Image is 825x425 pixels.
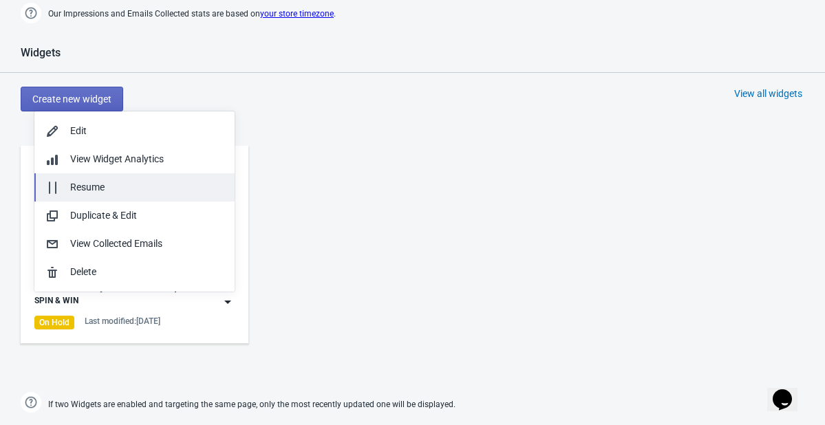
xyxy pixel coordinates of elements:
[48,393,456,416] span: If two Widgets are enabled and targeting the same page, only the most recently updated one will b...
[70,180,224,195] div: Resume
[34,295,78,309] div: SPIN & WIN
[21,392,41,413] img: help.png
[85,316,160,327] div: Last modified: [DATE]
[21,87,123,111] button: Create new widget
[48,3,336,25] span: Our Impressions and Emails Collected stats are based on .
[70,124,224,138] div: Edit
[21,3,41,23] img: help.png
[34,173,235,201] button: Resume
[70,265,224,279] div: Delete
[34,201,235,230] button: Duplicate & Edit
[734,87,802,100] div: View all widgets
[767,370,811,411] iframe: chat widget
[221,295,235,309] img: dropdown.png
[260,9,334,19] a: your store timezone
[34,230,235,258] button: View Collected Emails
[34,145,235,173] button: View Widget Analytics
[34,117,235,145] button: Edit
[32,94,111,105] span: Create new widget
[70,237,224,251] div: View Collected Emails
[70,208,224,223] div: Duplicate & Edit
[34,316,74,329] div: On Hold
[70,153,164,164] span: View Widget Analytics
[34,258,235,286] button: Delete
